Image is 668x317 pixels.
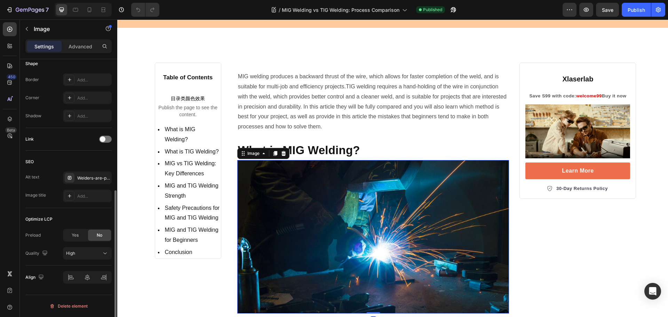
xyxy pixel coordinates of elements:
div: v 4.0.25 [19,11,34,17]
p: 7 [46,6,49,14]
span: welcome99 [459,74,485,79]
p: Settings [34,43,54,50]
div: SEO [25,159,34,165]
button: High [63,247,112,260]
span: Published [423,7,442,13]
span: MIG Welding vs TIG Welding: Process Comparison [282,6,399,14]
span: / [279,6,280,14]
div: Add... [77,95,110,101]
p: Learn More [445,147,476,156]
img: tab_domain_overview_orange.svg [28,41,34,47]
div: Add... [77,113,110,119]
div: Add... [77,77,110,83]
p: MIG welding produces a backward thrust of the wire, which allows for faster completion of the wel... [121,52,391,112]
p: Save S99 with code: Buy it now [409,73,512,80]
div: Welders-are-performing-mig-welding. [77,175,110,181]
img: tab_keywords_by_traffic_grey.svg [71,41,77,47]
div: 关键词（按流量） [79,42,114,46]
div: Link [25,136,34,142]
p: What is MIG Welding? [121,122,391,140]
div: 域名: [DOMAIN_NAME] [18,18,71,24]
div: Publish [628,6,645,14]
span: Save [602,7,613,13]
div: 域名概述 [36,42,54,46]
span: Xlaserlab [445,56,476,63]
p: Image [34,25,93,33]
div: Optimize LCP [25,216,53,222]
div: Border [25,77,39,83]
div: Image title [25,192,46,198]
div: Image [129,131,144,137]
div: Open Intercom Messenger [644,283,661,300]
div: 450 [7,74,17,80]
span: High [66,251,75,256]
div: Shadow [25,113,41,119]
p: Advanced [69,43,92,50]
div: 0 [253,297,260,302]
button: Delete element [25,301,112,312]
button: Publish [622,3,651,17]
img: logo_orange.svg [11,11,17,17]
div: Corner [25,95,39,101]
img: x1-laser-welding-equipment [408,85,513,139]
div: Rich Text Editor. Editing area: main [120,51,392,113]
img: website_grey.svg [11,18,17,24]
div: Align [25,273,45,282]
button: Save [596,3,619,17]
div: Shape [25,61,38,67]
img: welders-are-performing-mig-welding. [120,141,392,294]
button: 7 [3,3,52,17]
strong: 30-Day Returns Policy [439,166,491,172]
iframe: Design area [117,19,668,317]
a: Learn More [408,143,513,160]
div: Undo/Redo [131,3,159,17]
span: Yes [72,232,79,238]
div: Quality [25,249,49,258]
div: Alt text [25,174,39,180]
div: Delete element [49,302,88,310]
div: Add... [77,193,110,199]
div: Preload [25,232,41,238]
span: No [97,232,102,238]
div: Beta [5,127,17,133]
h2: Rich Text Editor. Editing area: main [120,121,392,140]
